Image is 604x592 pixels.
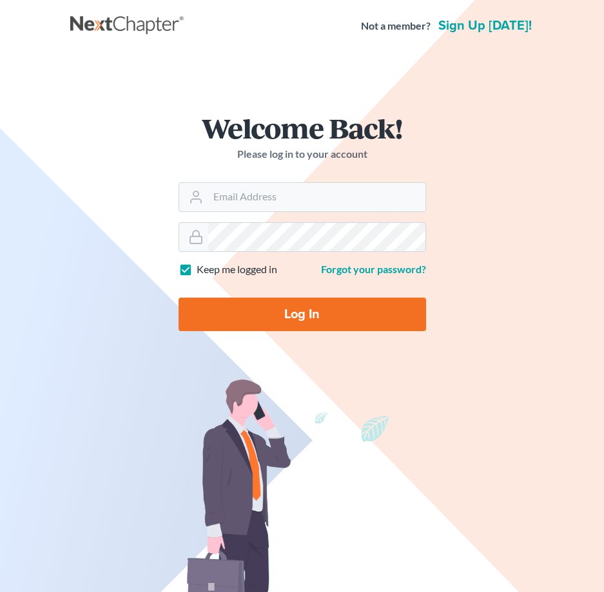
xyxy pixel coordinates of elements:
[208,183,425,211] input: Email Address
[321,263,426,275] a: Forgot your password?
[436,19,534,32] a: Sign up [DATE]!
[179,298,426,331] input: Log In
[361,19,431,33] strong: Not a member?
[197,262,277,277] label: Keep me logged in
[179,114,426,142] h1: Welcome Back!
[179,147,426,162] p: Please log in to your account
